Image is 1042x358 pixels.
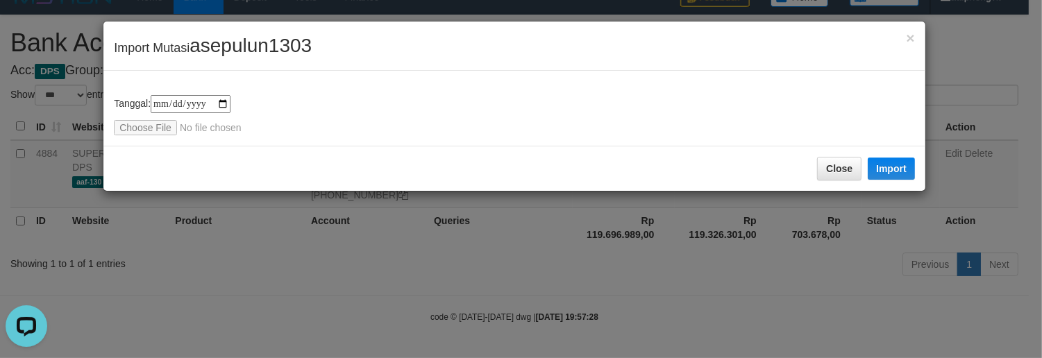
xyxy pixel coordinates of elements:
div: Tanggal: [114,95,915,135]
span: × [907,30,915,46]
button: Close [907,31,915,45]
span: asepulun1303 [190,35,312,56]
button: Import [868,157,915,180]
span: Import Mutasi [114,41,312,55]
button: Open LiveChat chat widget [6,6,47,47]
button: Close [817,157,862,180]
